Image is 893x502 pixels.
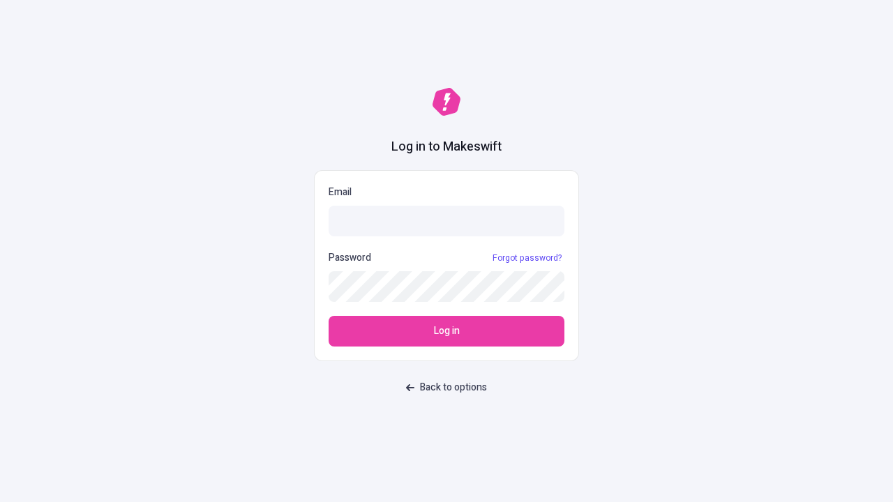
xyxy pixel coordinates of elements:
[434,324,460,339] span: Log in
[329,316,564,347] button: Log in
[398,375,495,400] button: Back to options
[329,250,371,266] p: Password
[391,138,502,156] h1: Log in to Makeswift
[490,252,564,264] a: Forgot password?
[329,185,564,200] p: Email
[420,380,487,395] span: Back to options
[329,206,564,236] input: Email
